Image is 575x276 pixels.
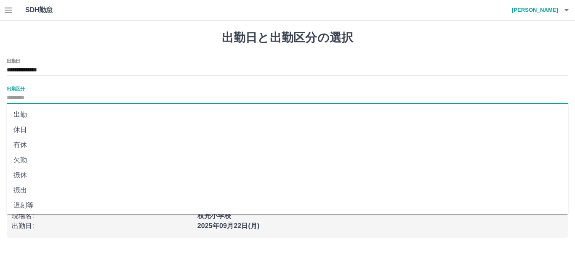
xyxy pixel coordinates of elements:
[7,85,24,92] label: 出勤区分
[7,58,20,64] label: 出勤日
[7,122,568,137] li: 休日
[7,137,568,152] li: 有休
[7,31,568,45] h1: 出勤日と出勤区分の選択
[7,107,568,122] li: 出勤
[12,221,192,231] p: 出勤日 :
[7,168,568,183] li: 振休
[7,198,568,213] li: 遅刻等
[7,183,568,198] li: 振出
[197,222,260,229] b: 2025年09月22日(月)
[7,213,568,228] li: 休業
[7,152,568,168] li: 欠勤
